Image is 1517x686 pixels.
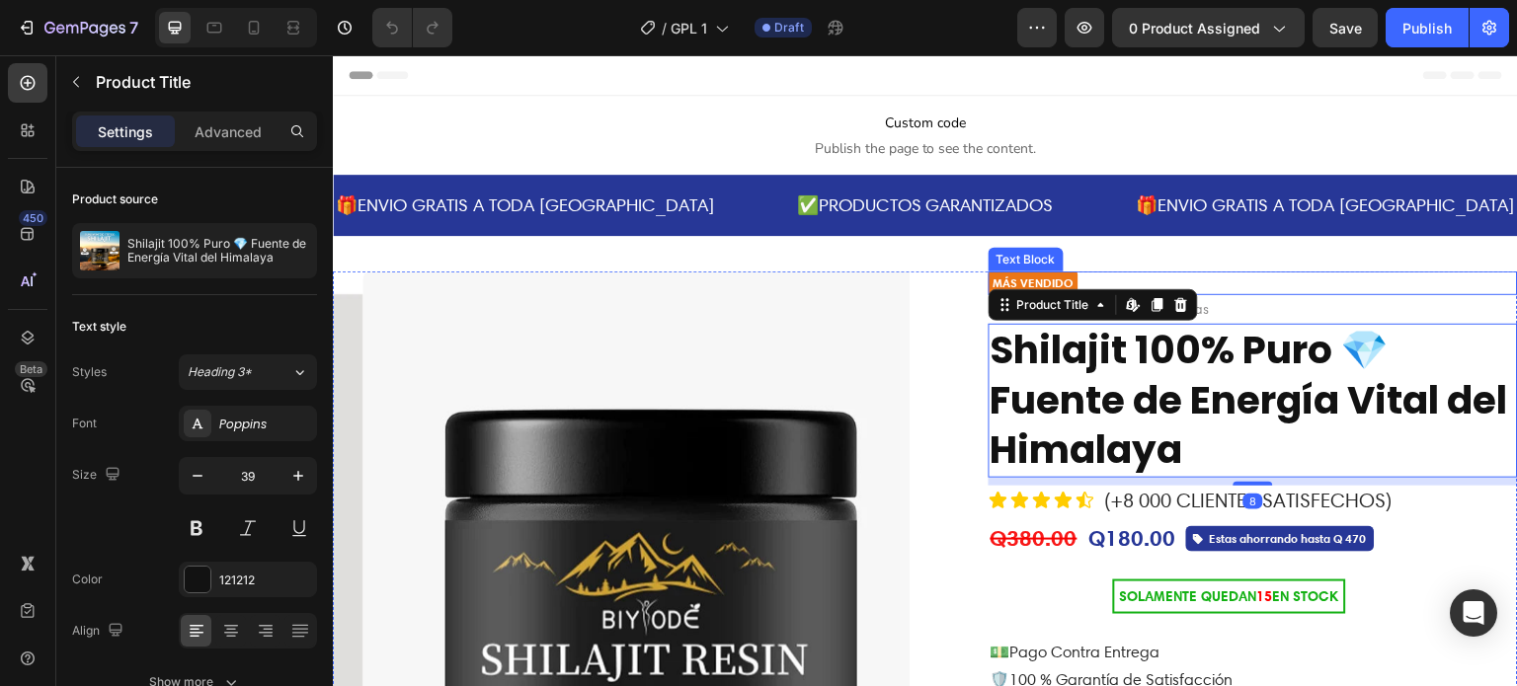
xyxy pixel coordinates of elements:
p: 7 [129,16,138,39]
h2: Shilajit 100% Puro 💎 Fuente de Energía Vital del Himalaya [656,268,1185,422]
button: Heading 3* [179,354,317,390]
div: Font [72,415,97,432]
div: Align [72,618,127,645]
div: Color [72,571,103,588]
div: Product Title [680,241,760,259]
button: 0 product assigned [1112,8,1305,47]
img: product feature img [80,231,120,270]
button: Save [1313,8,1378,47]
iframe: Design area [333,55,1517,686]
p: Nuevo | +2.790 unidades vendidas [658,242,1183,267]
span: 0 product assigned [1129,18,1260,38]
div: Undo/Redo [372,8,452,47]
p: Product Title [96,70,309,94]
span: / [662,18,667,38]
p: Advanced [195,121,262,142]
div: 450 [19,210,47,226]
div: 121212 [219,572,312,589]
div: Product source [72,191,158,208]
div: Open Intercom Messenger [1450,589,1497,637]
span: Draft [774,19,804,37]
div: Beta [15,361,47,377]
span: 15 [924,532,940,550]
p: Solamente quedan en Stock [787,531,1006,552]
div: 8 [911,438,930,454]
p: Settings [98,121,153,142]
p: Shilajit 100% Puro 💎 Fuente de Energía Vital del Himalaya [127,237,309,265]
div: Publish [1402,18,1452,38]
div: Text style [72,318,126,336]
p: 🛡️100 % Garantía de Satisfacción [658,612,1183,641]
p: 💵Pago Contra Entrega [658,584,1183,613]
div: Q380.00 [656,468,747,500]
p: ✅PRODUCTOS GARANTIZADOS [464,141,721,159]
p: Estas ahorrando hasta Q 470 [877,473,1034,495]
p: MÁS VENDIDO [661,217,741,239]
span: GPL 1 [671,18,707,38]
span: Save [1329,20,1362,37]
div: Text Block [660,195,727,213]
div: Styles [72,363,107,381]
div: Q180.00 [755,468,845,500]
p: 🎁ENVIO GRATIS A TODA [GEOGRAPHIC_DATA] [804,141,1182,159]
div: Size [72,462,124,489]
button: 7 [8,8,147,47]
div: Poppins [219,416,312,433]
button: Publish [1386,8,1469,47]
span: Heading 3* [188,363,252,381]
p: (+8 000 CLIENTES SATISFECHOS) [772,432,1060,458]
